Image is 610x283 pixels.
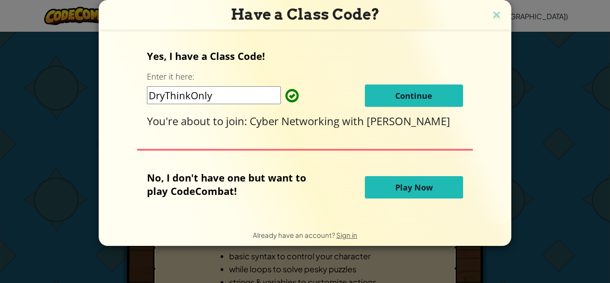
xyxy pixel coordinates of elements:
a: Sign in [336,231,357,239]
span: Continue [395,90,432,101]
span: Play Now [395,182,433,193]
span: Cyber Networking [250,114,342,128]
span: You're about to join: [147,114,250,128]
span: Have a Class Code? [231,5,380,23]
button: Play Now [365,176,463,199]
label: Enter it here: [147,71,194,82]
p: No, I don't have one but want to play CodeCombat! [147,171,320,198]
button: Continue [365,84,463,107]
p: Yes, I have a Class Code! [147,49,463,63]
img: close icon [491,9,502,22]
span: [PERSON_NAME] [367,114,450,128]
span: with [342,114,367,128]
span: Already have an account? [253,231,336,239]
